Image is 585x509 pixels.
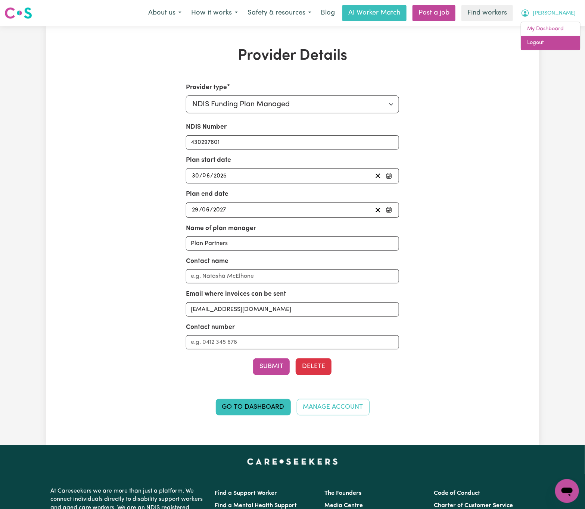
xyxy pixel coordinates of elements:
a: Find a Support Worker [215,490,277,496]
a: Media Centre [324,503,363,509]
button: Safety & resources [243,5,316,21]
button: Clear plan end date [372,205,384,215]
input: e.g. Natasha McElhone [186,269,399,283]
a: My Dashboard [521,22,580,36]
input: ---- [213,205,227,215]
button: Pick your plan end date [384,205,394,215]
a: AI Worker Match [342,5,407,21]
input: e.g. 0412 345 678 [186,335,399,349]
a: Go to Dashboard [216,399,291,415]
a: Find workers [461,5,513,21]
a: Careseekers logo [4,4,32,22]
label: Plan start date [186,155,231,165]
span: 0 [202,173,206,179]
label: Email where invoices can be sent [186,289,286,299]
input: -- [192,171,199,181]
a: Post a job [413,5,455,21]
span: / [210,207,213,213]
a: Logout [521,36,580,50]
span: 0 [202,207,206,213]
button: Clear plan start date [372,171,384,181]
button: Delete [296,358,332,375]
button: About us [143,5,186,21]
label: Contact name [186,257,228,266]
span: / [210,173,213,179]
button: My Account [516,5,581,21]
a: Code of Conduct [434,490,480,496]
img: Careseekers logo [4,6,32,20]
input: -- [203,205,210,215]
a: Manage Account [297,399,370,415]
input: ---- [213,171,227,181]
label: Contact number [186,323,235,332]
label: Provider type [186,83,227,92]
a: Careseekers home page [247,459,338,465]
label: Plan end date [186,189,228,199]
span: [PERSON_NAME] [533,9,576,18]
input: -- [203,171,211,181]
button: Pick your plan start date [384,171,394,181]
iframe: Button to launch messaging window [555,479,579,503]
input: e.g. MyPlanManager Pty. Ltd. [186,236,399,251]
label: Name of plan manager [186,224,256,233]
input: Enter your NDIS number [186,135,399,150]
span: / [199,207,202,213]
a: Blog [316,5,339,21]
a: The Founders [324,490,361,496]
input: e.g. nat.mc@myplanmanager.com.au [186,302,399,317]
label: NDIS Number [186,122,227,132]
button: How it works [186,5,243,21]
span: / [199,173,202,179]
a: Charter of Customer Service [434,503,513,509]
input: -- [192,205,199,215]
button: Submit [253,358,290,375]
div: My Account [521,22,581,50]
h1: Provider Details [133,47,452,65]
